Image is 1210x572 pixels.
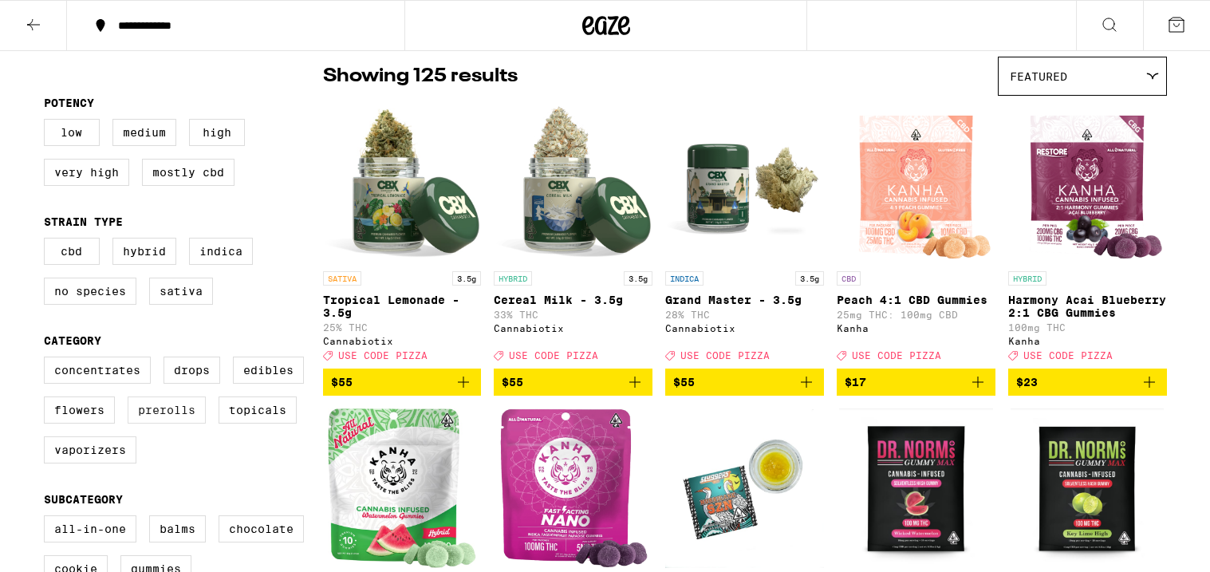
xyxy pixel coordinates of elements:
[323,104,482,369] a: Open page for Tropical Lemonade - 3.5g from Cannabiotix
[837,369,995,396] button: Add to bag
[1023,350,1113,361] span: USE CODE PIZZA
[665,104,824,263] img: Cannabiotix - Grand Master - 3.5g
[838,104,994,263] img: Kanha - Peach 4:1 CBD Gummies
[665,310,824,320] p: 28% THC
[44,396,115,424] label: Flowers
[1008,271,1046,286] p: HYBRID
[44,515,136,542] label: All-In-One
[44,334,101,347] legend: Category
[680,350,770,361] span: USE CODE PIZZA
[1008,369,1167,396] button: Add to bag
[494,104,652,263] img: Cannabiotix - Cereal Milk - 3.5g
[44,238,100,265] label: CBD
[323,104,482,263] img: Cannabiotix - Tropical Lemonade - 3.5g
[189,119,245,146] label: High
[323,336,482,346] div: Cannabiotix
[219,396,297,424] label: Topicals
[112,238,176,265] label: Hybrid
[665,271,704,286] p: INDICA
[1009,104,1165,263] img: Kanha - Harmony Acai Blueberry 2:1 CBG Gummies
[509,350,598,361] span: USE CODE PIZZA
[44,215,123,228] legend: Strain Type
[323,369,482,396] button: Add to bag
[128,396,206,424] label: Prerolls
[44,436,136,464] label: Vaporizers
[1011,408,1165,568] img: Dr. Norm's - Key Lime High Solventless Hash Gummy
[331,376,353,389] span: $55
[1016,376,1038,389] span: $23
[452,271,481,286] p: 3.5g
[1008,336,1167,346] div: Kanha
[494,310,652,320] p: 33% THC
[624,271,652,286] p: 3.5g
[795,271,824,286] p: 3.5g
[44,278,136,305] label: No Species
[845,376,866,389] span: $17
[112,119,176,146] label: Medium
[328,408,476,568] img: Kanha - Watermelon Gummies
[665,408,824,568] img: Sluggers - Hurricane SZN Sauce - 1g
[44,357,151,384] label: Concentrates
[149,278,213,305] label: Sativa
[837,323,995,333] div: Kanha
[233,357,304,384] label: Edibles
[142,159,235,186] label: Mostly CBD
[1010,70,1067,83] span: Featured
[44,493,123,506] legend: Subcategory
[323,271,361,286] p: SATIVA
[494,104,652,369] a: Open page for Cereal Milk - 3.5g from Cannabiotix
[837,104,995,369] a: Open page for Peach 4:1 CBD Gummies from Kanha
[323,322,482,333] p: 25% THC
[837,310,995,320] p: 25mg THC: 100mg CBD
[502,376,523,389] span: $55
[665,369,824,396] button: Add to bag
[494,369,652,396] button: Add to bag
[164,357,220,384] label: Drops
[494,271,532,286] p: HYBRID
[837,294,995,306] p: Peach 4:1 CBD Gummies
[323,294,482,319] p: Tropical Lemonade - 3.5g
[323,63,518,90] p: Showing 125 results
[1008,294,1167,319] p: Harmony Acai Blueberry 2:1 CBG Gummies
[839,408,993,568] img: Dr. Norm's - Watermelon Solventless Hash Gummy
[852,350,941,361] span: USE CODE PIZZA
[149,515,206,542] label: Balms
[219,515,304,542] label: Chocolate
[499,408,648,568] img: Kanha - Passionfruit Paradise Nano Gummies
[1008,322,1167,333] p: 100mg THC
[189,238,253,265] label: Indica
[665,294,824,306] p: Grand Master - 3.5g
[665,323,824,333] div: Cannabiotix
[44,97,94,109] legend: Potency
[837,271,861,286] p: CBD
[338,350,428,361] span: USE CODE PIZZA
[494,294,652,306] p: Cereal Milk - 3.5g
[44,159,129,186] label: Very High
[1008,104,1167,369] a: Open page for Harmony Acai Blueberry 2:1 CBG Gummies from Kanha
[494,323,652,333] div: Cannabiotix
[665,104,824,369] a: Open page for Grand Master - 3.5g from Cannabiotix
[673,376,695,389] span: $55
[44,119,100,146] label: Low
